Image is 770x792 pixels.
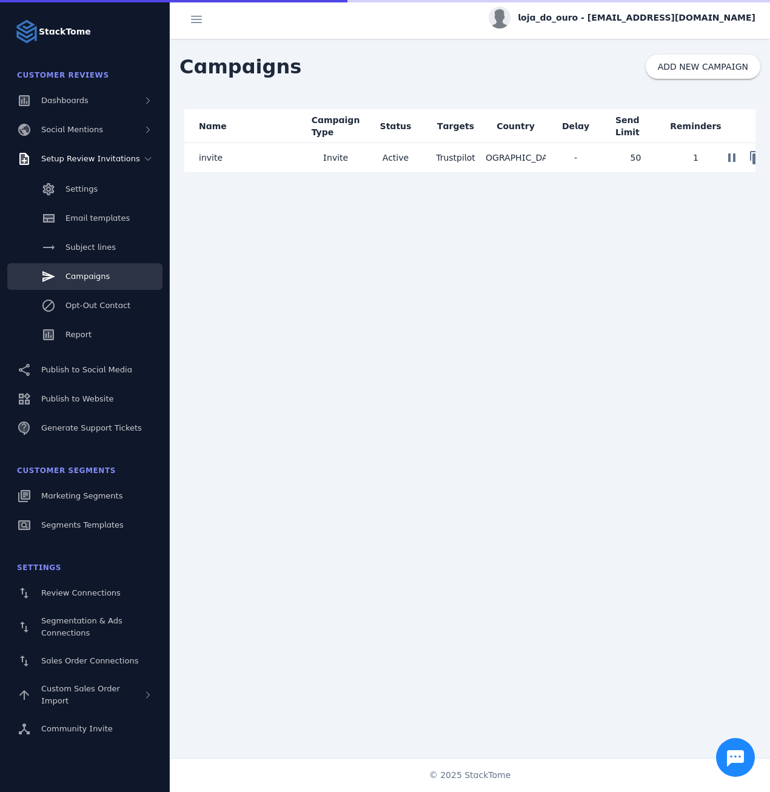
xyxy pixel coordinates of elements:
span: Trustpilot [436,153,475,163]
span: Segmentation & Ads Connections [41,616,122,637]
a: Review Connections [7,580,162,606]
a: Campaigns [7,263,162,290]
button: ADD NEW CAMPAIGN [646,55,760,79]
span: Customer Segments [17,466,116,475]
span: Campaigns [170,42,311,91]
span: Customer Reviews [17,71,109,79]
a: Segments Templates [7,512,162,539]
span: Publish to Website [41,394,113,403]
img: Logo image [15,19,39,44]
span: Setup Review Invitations [41,154,140,163]
span: Publish to Social Media [41,365,132,374]
span: Custom Sales Order Import [41,684,120,705]
span: invite [199,150,223,165]
mat-header-cell: Name [184,109,306,143]
span: Subject lines [65,243,116,252]
a: Publish to Social Media [7,357,162,383]
span: Review Connections [41,588,121,597]
mat-cell: - [546,143,606,172]
span: ADD NEW CAMPAIGN [658,62,748,71]
span: Email templates [65,213,130,223]
mat-header-cell: Send Limit [606,109,666,143]
span: Dashboards [41,96,89,105]
span: Report [65,330,92,339]
mat-cell: 50 [606,143,666,172]
span: Campaigns [65,272,110,281]
span: Generate Support Tickets [41,423,142,432]
a: Report [7,321,162,348]
mat-header-cell: Reminders [666,109,726,143]
strong: StackTome [39,25,91,38]
button: loja_do_ouro - [EMAIL_ADDRESS][DOMAIN_NAME] [489,7,755,29]
span: Settings [65,184,98,193]
span: Invite [323,150,348,165]
span: Opt-Out Contact [65,301,130,310]
a: Generate Support Tickets [7,415,162,441]
mat-cell: Active [366,143,426,172]
mat-header-cell: Country [486,109,546,143]
a: Sales Order Connections [7,648,162,674]
a: Publish to Website [7,386,162,412]
mat-header-cell: Targets [426,109,486,143]
span: Sales Order Connections [41,656,138,665]
span: Social Mentions [41,125,103,134]
a: Marketing Segments [7,483,162,509]
span: Community Invite [41,724,113,733]
span: Marketing Segments [41,491,122,500]
span: © 2025 StackTome [429,769,511,782]
a: Settings [7,176,162,203]
mat-header-cell: Campaign Type [306,109,366,143]
span: Settings [17,563,61,572]
mat-cell: 1 [666,143,726,172]
a: Email templates [7,205,162,232]
mat-header-cell: Delay [546,109,606,143]
a: Community Invite [7,716,162,742]
span: loja_do_ouro - [EMAIL_ADDRESS][DOMAIN_NAME] [518,12,755,24]
a: Subject lines [7,234,162,261]
a: Opt-Out Contact [7,292,162,319]
img: profile.jpg [489,7,511,29]
mat-header-cell: Status [366,109,426,143]
span: Segments Templates [41,520,124,529]
a: Segmentation & Ads Connections [7,609,162,645]
mat-cell: [GEOGRAPHIC_DATA] [486,143,546,172]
